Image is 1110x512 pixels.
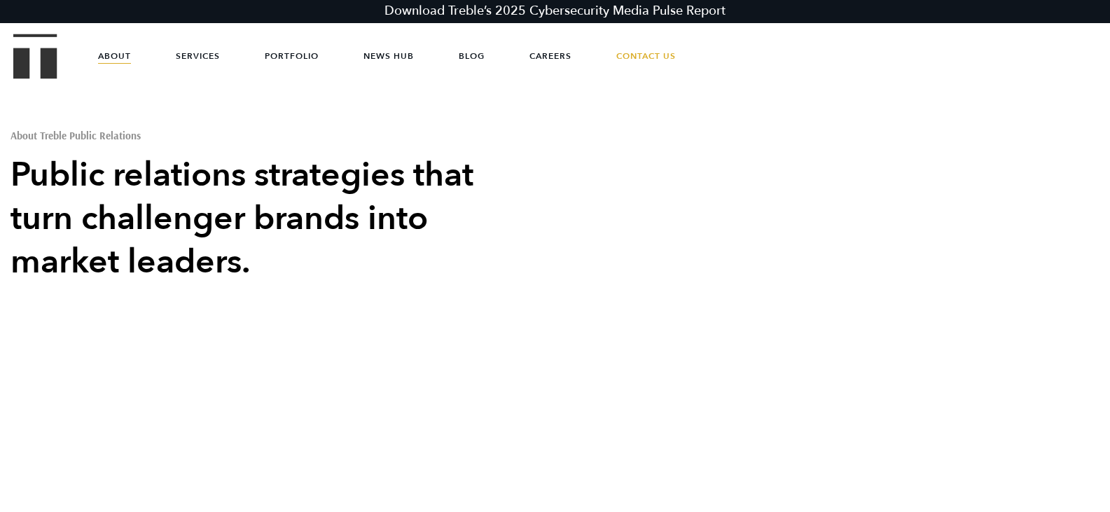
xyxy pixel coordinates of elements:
[529,35,571,77] a: Careers
[459,35,485,77] a: Blog
[11,130,531,141] h1: About Treble Public Relations
[176,35,220,77] a: Services
[363,35,414,77] a: News Hub
[265,35,319,77] a: Portfolio
[98,35,131,77] a: About
[13,34,57,78] img: Treble logo
[616,35,676,77] a: Contact Us
[11,153,531,284] h2: Public relations strategies that turn challenger brands into market leaders.
[14,35,56,78] a: Treble Homepage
